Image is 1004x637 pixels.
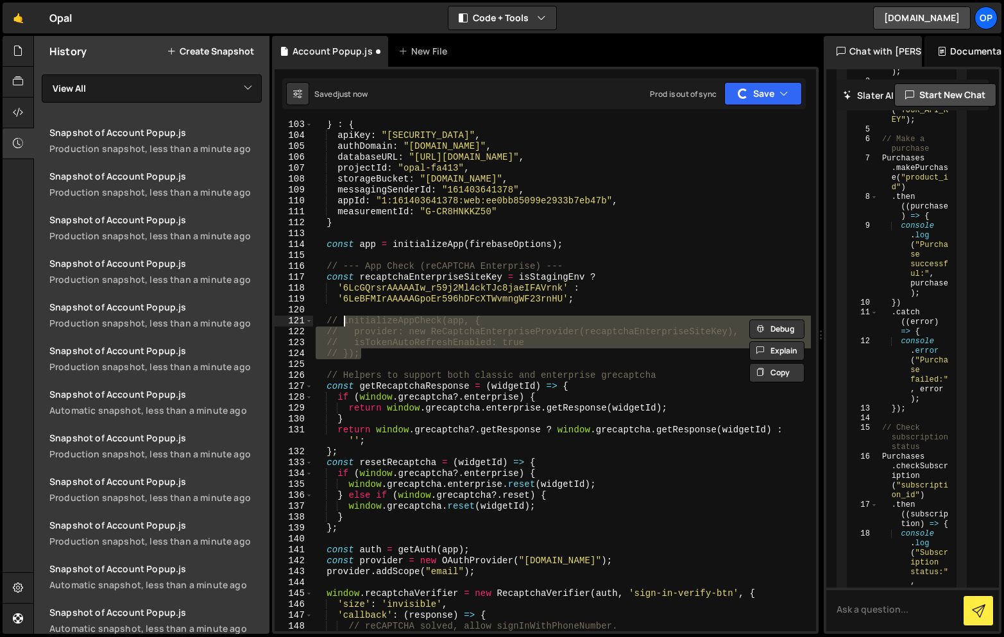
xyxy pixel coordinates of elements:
div: 145 [275,588,313,599]
button: Start new chat [894,83,996,106]
div: 113 [275,228,313,239]
div: 127 [275,381,313,392]
div: Snapshot of Account Popup.js [49,344,262,357]
div: Snapshot of Account Popup.js [49,126,262,139]
div: 146 [275,599,313,610]
div: Production snapshot, less than a minute ago [49,273,262,285]
div: Snapshot of Account Popup.js [49,257,262,269]
div: 3 [848,77,878,87]
a: 🤙 [3,3,34,33]
div: 130 [275,414,313,425]
div: 143 [275,566,313,577]
div: 8 [848,192,878,221]
div: New File [398,45,452,58]
a: Op [974,6,998,30]
div: 114 [275,239,313,250]
div: 134 [275,468,313,479]
div: 9 [848,221,878,298]
div: 110 [275,196,313,207]
div: 119 [275,294,313,305]
div: 135 [275,479,313,490]
a: Snapshot of Account Popup.jsAutomatic snapshot, less than a minute ago [42,555,269,599]
div: 148 [275,621,313,632]
div: 139 [275,523,313,534]
button: Debug [749,319,804,339]
div: 103 [275,119,313,130]
a: Snapshot of Account Popup.jsProduction snapshot, less than a minute ago [42,206,269,250]
div: 6 [848,135,878,154]
div: 5 [848,125,878,135]
div: 142 [275,556,313,566]
div: Production snapshot, less than a minute ago [49,448,262,460]
button: Copy [749,363,804,382]
h2: Slater AI [843,89,894,101]
div: 147 [275,610,313,621]
div: Snapshot of Account Popup.js [49,606,262,618]
div: 124 [275,348,313,359]
a: Snapshot of Account Popup.jsProduction snapshot, less than a minute ago [42,424,269,468]
div: Snapshot of Account Popup.js [49,475,262,488]
div: 13 [848,404,878,414]
div: Automatic snapshot, less than a minute ago [49,404,262,416]
div: Snapshot of Account Popup.js [49,519,262,531]
div: 136 [275,490,313,501]
h2: History [49,44,87,58]
div: 112 [275,217,313,228]
div: 12 [848,337,878,404]
a: Snapshot of Account Popup.jsAutomatic snapshot, less than a minute ago [42,380,269,424]
a: Snapshot of Account Popup.jsProduction snapshot, less than a minute ago [42,293,269,337]
div: Snapshot of Account Popup.js [49,388,262,400]
div: Snapshot of Account Popup.js [49,170,262,182]
button: Explain [749,341,804,361]
a: Snapshot of Account Popup.jsProduction snapshot, less than a minute ago [42,119,269,162]
div: 17 [848,500,878,529]
div: 14 [848,414,878,423]
div: Account Popup.js [293,45,373,58]
div: 122 [275,327,313,337]
div: 118 [275,283,313,294]
div: 117 [275,272,313,283]
div: 10 [848,298,878,308]
div: Prod is out of sync [650,89,717,99]
div: 121 [275,316,313,327]
div: 144 [275,577,313,588]
div: Saved [314,89,368,99]
div: 104 [275,130,313,141]
div: 120 [275,305,313,316]
div: Production snapshot, less than a minute ago [49,230,262,242]
div: 128 [275,392,313,403]
div: 137 [275,501,313,512]
div: 16 [848,452,878,500]
div: 126 [275,370,313,381]
div: 131 [275,425,313,446]
button: Create Snapshot [167,46,254,56]
div: 111 [275,207,313,217]
button: Save [724,82,802,105]
div: 109 [275,185,313,196]
div: Automatic snapshot, less than a minute ago [49,579,262,591]
div: 7 [848,154,878,192]
div: 132 [275,446,313,457]
a: [DOMAIN_NAME] [873,6,971,30]
div: Production snapshot, less than a minute ago [49,186,262,198]
div: Opal [49,10,72,26]
div: 108 [275,174,313,185]
div: Documentation [924,36,1001,67]
div: 140 [275,534,313,545]
div: 11 [848,308,878,337]
div: 133 [275,457,313,468]
div: Snapshot of Account Popup.js [49,563,262,575]
div: Chat with [PERSON_NAME] [824,36,922,67]
div: 141 [275,545,313,556]
div: 123 [275,337,313,348]
div: Automatic snapshot, less than a minute ago [49,622,262,634]
div: 105 [275,141,313,152]
div: Snapshot of Account Popup.js [49,432,262,444]
div: Production snapshot, less than a minute ago [49,142,262,155]
div: 106 [275,152,313,163]
div: 18 [848,529,878,606]
a: Snapshot of Account Popup.jsProduction snapshot, less than a minute ago [42,468,269,511]
div: 129 [275,403,313,414]
div: Production snapshot, less than a minute ago [49,535,262,547]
